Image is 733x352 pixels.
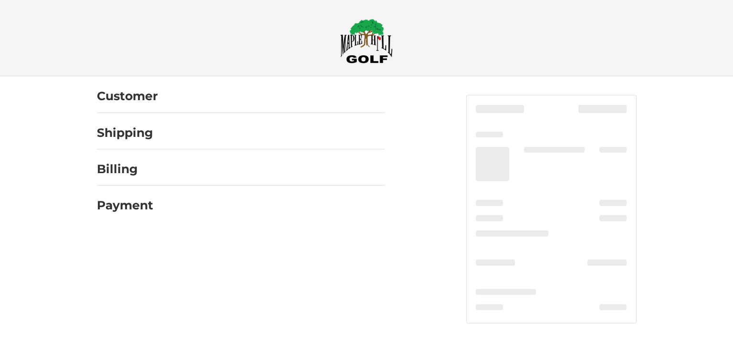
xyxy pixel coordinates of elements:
h2: Customer [97,89,158,104]
h2: Payment [97,198,153,213]
h2: Billing [97,162,153,176]
h2: Shipping [97,125,153,140]
iframe: Gorgias live chat messenger [10,311,113,342]
img: Maple Hill Golf [340,19,393,63]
